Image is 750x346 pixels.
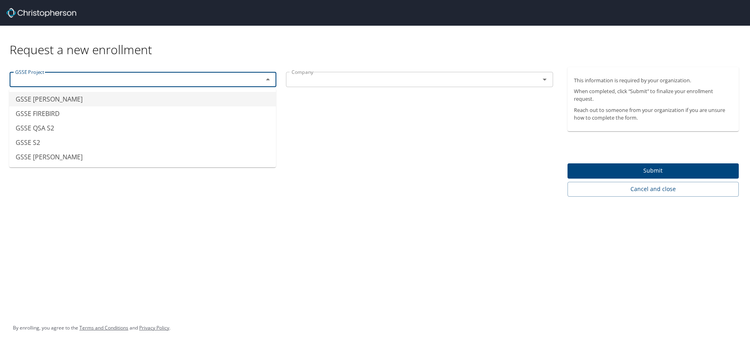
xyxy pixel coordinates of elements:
a: Privacy Policy [139,324,169,331]
button: Close [262,74,274,85]
button: Open [539,74,550,85]
li: GSSE [PERSON_NAME] [9,150,276,164]
img: cbt logo [6,8,76,18]
li: GSSE FIREBIRD [9,106,276,121]
li: GSSE QSA S2 [9,121,276,135]
span: Submit [574,166,733,176]
p: Reach out to someone from your organization if you are unsure how to complete the form. [574,106,733,122]
p: This information is required by your organization. [574,77,733,84]
p: When completed, click “Submit” to finalize your enrollment request. [574,88,733,103]
a: Terms and Conditions [79,324,128,331]
span: Cancel and close [574,184,733,194]
button: Submit [568,163,739,179]
div: By enrolling, you agree to the and . [13,318,170,338]
li: GSSE [PERSON_NAME] [9,92,276,106]
div: Request a new enrollment [10,26,745,57]
button: Cancel and close [568,182,739,197]
li: GSSE S2 [9,135,276,150]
